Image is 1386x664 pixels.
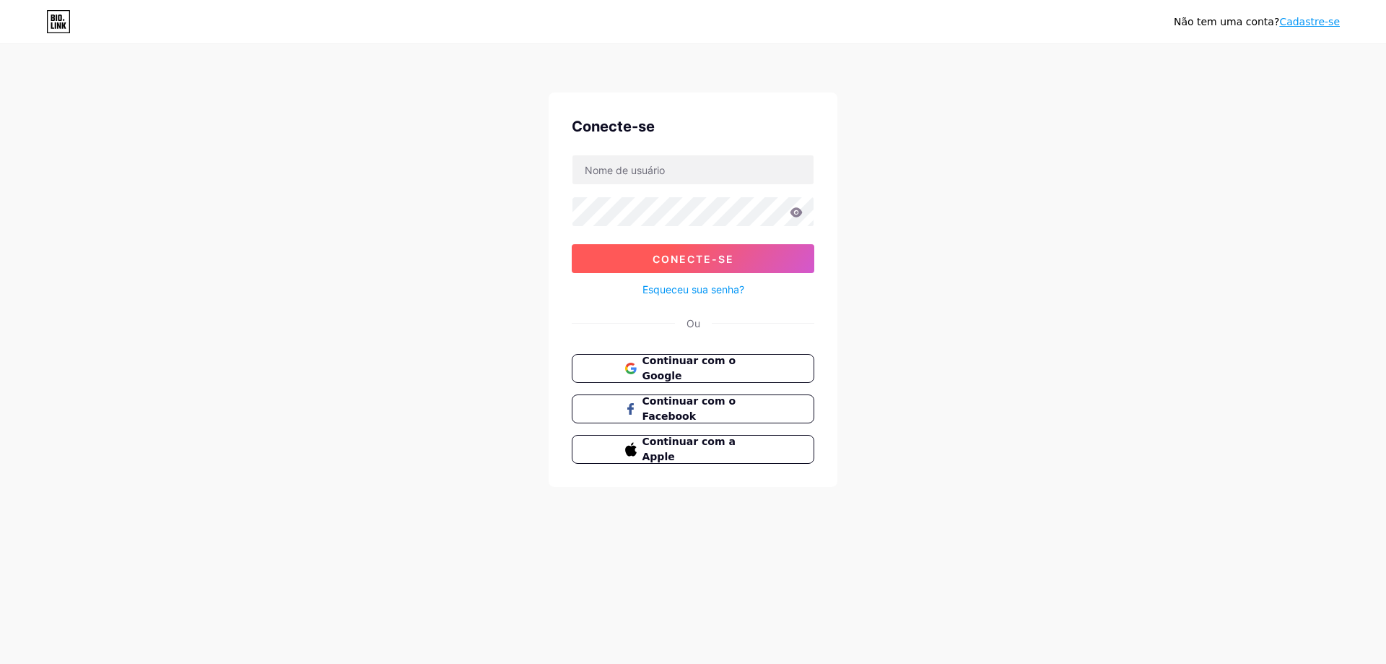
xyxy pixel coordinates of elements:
button: Continuar com o Google [572,354,814,383]
font: Conecte-se [572,118,655,135]
button: Continuar com o Facebook [572,394,814,423]
a: Esqueceu sua senha? [642,282,744,297]
input: Nome de usuário [572,155,814,184]
font: Não tem uma conta? [1174,16,1279,27]
font: Esqueceu sua senha? [642,283,744,296]
font: Continuar com o Google [642,355,736,381]
font: Continuar com a Apple [642,436,736,462]
font: Conecte-se [653,253,734,265]
font: Ou [687,317,700,329]
button: Continuar com a Apple [572,435,814,464]
font: Continuar com o Facebook [642,395,736,422]
button: Conecte-se [572,244,814,273]
a: Cadastre-se [1279,16,1340,27]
